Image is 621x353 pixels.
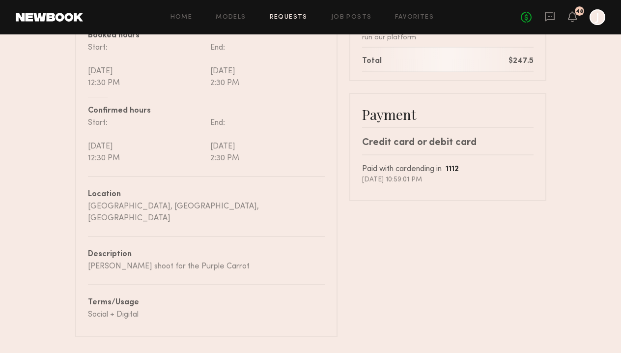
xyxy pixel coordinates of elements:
div: Terms/Usage [88,297,325,309]
a: Favorites [395,14,434,21]
a: Home [170,14,193,21]
div: Total [362,56,382,67]
div: [PERSON_NAME] shoot for the Purple Carrot [88,261,325,272]
a: Models [216,14,246,21]
div: End: [DATE] 2:30 PM [206,117,325,164]
div: 48 [576,9,583,14]
div: [DATE] 10:59:01 PM [362,176,534,184]
div: Description [88,249,325,261]
div: Location [88,189,325,201]
div: Social + Digital [88,309,325,321]
div: $247.5 [508,56,534,67]
div: Paid with card ending in [362,163,534,176]
div: Credit card or debit card [362,136,534,150]
div: Start: [DATE] 12:30 PM [88,42,206,89]
div: Confirmed hours [88,105,325,117]
div: [GEOGRAPHIC_DATA], [GEOGRAPHIC_DATA], [GEOGRAPHIC_DATA] [88,201,325,224]
div: Payment [362,106,534,123]
a: J [590,9,605,25]
a: Requests [270,14,308,21]
div: Start: [DATE] 12:30 PM [88,117,206,164]
div: End: [DATE] 2:30 PM [206,42,325,89]
div: Booked hours [88,30,325,42]
a: Job Posts [331,14,372,21]
b: 1112 [446,166,459,173]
